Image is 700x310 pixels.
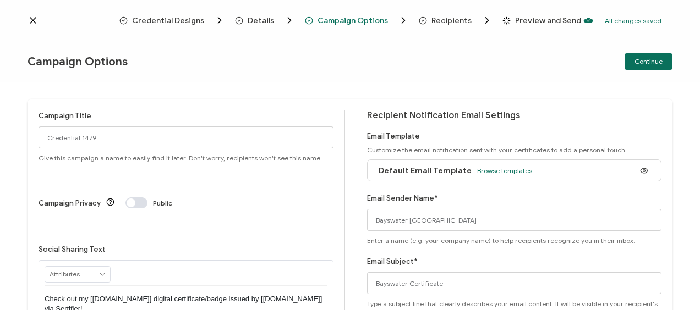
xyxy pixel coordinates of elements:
[119,15,581,26] div: Breadcrumb
[153,199,172,207] span: Public
[318,16,388,25] span: Campaign Options
[379,166,472,175] span: Default Email Template
[235,15,295,26] span: Details
[502,16,581,25] span: Preview and Send
[367,110,520,121] span: Recipient Notification Email Settings
[635,58,663,65] span: Continue
[45,267,110,282] input: Attributes
[39,199,101,207] label: Campaign Privacy
[39,245,106,253] label: Social Sharing Text
[477,167,532,175] span: Browse templates
[367,272,662,294] input: Subject
[367,146,627,154] span: Customize the email notification sent with your certificates to add a personal touch.
[605,16,661,25] p: All changes saved
[367,194,438,202] label: Email Sender Name*
[367,257,418,265] label: Email Subject*
[132,16,204,25] span: Credential Designs
[305,15,409,26] span: Campaign Options
[367,132,420,140] label: Email Template
[248,16,274,25] span: Details
[39,112,91,120] label: Campaign Title
[431,16,472,25] span: Recipients
[515,16,581,25] span: Preview and Send
[367,209,662,231] input: Name
[39,126,333,148] input: Campaign Options
[39,154,322,162] span: Give this campaign a name to easily find it later. Don't worry, recipients won't see this name.
[119,15,225,26] span: Credential Designs
[28,55,128,69] span: Campaign Options
[367,236,635,245] span: Enter a name (e.g. your company name) to help recipients recognize you in their inbox.
[419,15,493,26] span: Recipients
[645,257,700,310] iframe: Chat Widget
[625,53,672,70] button: Continue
